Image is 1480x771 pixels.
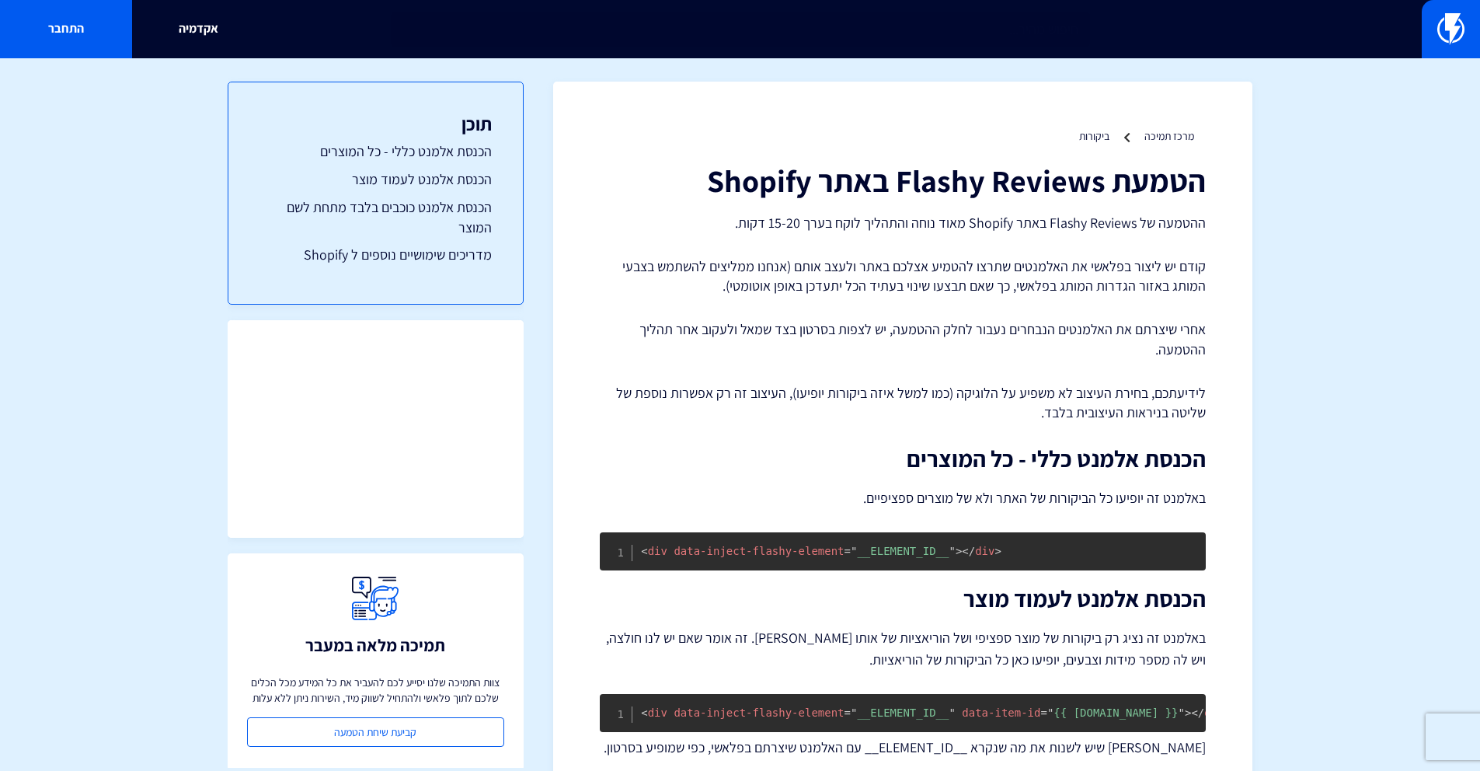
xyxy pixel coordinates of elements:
[1079,129,1109,143] a: ביקורות
[949,545,955,557] span: "
[851,545,857,557] span: "
[1185,706,1191,719] span: >
[641,545,647,557] span: <
[1179,706,1185,719] span: "
[844,545,851,557] span: =
[1191,706,1224,719] span: div
[247,717,504,747] a: קביעת שיחת הטמעה
[600,487,1206,509] p: באלמנט זה יופיעו כל הביקורות של האתר ולא של מוצרים ספציפיים.
[600,446,1206,472] h2: הכנסת אלמנט כללי - כל המוצרים
[305,636,445,654] h3: תמיכה מלאה במעבר
[962,706,1040,719] span: data-item-id
[641,545,667,557] span: div
[844,706,956,719] span: __ELEMENT_ID__
[259,197,492,237] a: הכנסת אלמנט כוכבים בלבד מתחת לשם המוצר
[844,545,956,557] span: __ELEMENT_ID__
[600,586,1206,612] h2: הכנסת אלמנט לעמוד מוצר
[600,163,1206,197] h1: הטמעת Flashy Reviews באתר Shopify
[851,706,857,719] span: "
[844,706,851,719] span: =
[1040,706,1184,719] span: {{ [DOMAIN_NAME] }}
[949,706,955,719] span: "
[641,706,647,719] span: <
[994,545,1001,557] span: >
[674,706,844,719] span: data-inject-flashy-element
[962,545,994,557] span: div
[674,545,844,557] span: data-inject-flashy-element
[600,319,1206,359] p: אחרי שיצרתם את האלמנטים הנבחרים נעבור לחלק ההטמעה, יש לצפות בסרטון בצד שמאל ולעקוב אחר תהליך ההטמעה.
[259,245,492,265] a: מדריכים שימושיים נוספים ל Shopify
[1040,706,1046,719] span: =
[962,545,975,557] span: </
[247,675,504,706] p: צוות התמיכה שלנו יסייע לכם להעביר את כל המידע מכל הכלים שלכם לתוך פלאשי ולהתחיל לשווק מיד, השירות...
[1191,706,1204,719] span: </
[1144,129,1194,143] a: מרכז תמיכה
[600,383,1206,423] p: לידיעתכם, בחירת העיצוב לא משפיע על הלוגיקה (כמו למשל איזה ביקורות יופיעו), העיצוב זה רק אפשרות נו...
[259,169,492,190] a: הכנסת אלמנט לעמוד מוצר
[259,113,492,134] h3: תוכן
[600,738,1206,758] p: [PERSON_NAME] שיש לשנות את מה שנקרא __ELEMENT_ID__ עם האלמנט שיצרתם בפלאשי, כפי שמופיע בסרטון.
[259,141,492,162] a: הכנסת אלמנט כללי - כל המוצרים
[1047,706,1053,719] span: "
[600,256,1206,296] p: קודם יש ליצור בפלאשי את האלמנטים שתרצו להטמיע אצלכם באתר ולעצב אותם (אנחנו ממליצים להשתמש בצבעי ה...
[600,627,1206,671] p: באלמנט זה נציג רק ביקורות של מוצר ספציפי ושל הוריאציות של אותו [PERSON_NAME]. זה אומר שאם יש לנו ...
[956,545,962,557] span: >
[641,706,667,719] span: div
[600,213,1206,233] p: ההטמעה של Flashy Reviews באתר Shopify מאוד נוחה והתהליך לוקח בערך 15-20 דקות.
[391,12,1090,47] input: חיפוש מהיר...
